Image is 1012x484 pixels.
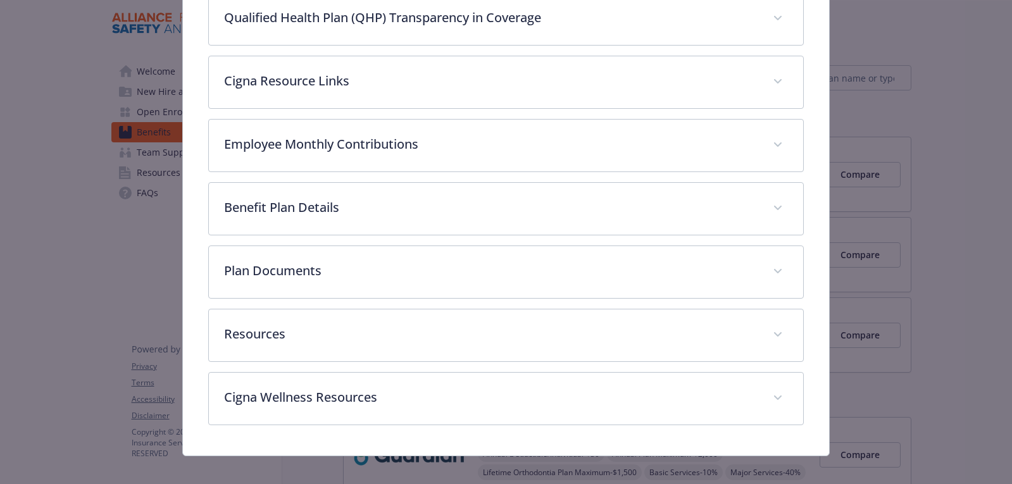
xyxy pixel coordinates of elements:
div: Resources [209,309,803,361]
div: Plan Documents [209,246,803,298]
div: Cigna Resource Links [209,56,803,108]
div: Cigna Wellness Resources [209,373,803,425]
p: Cigna Wellness Resources [224,388,758,407]
div: Employee Monthly Contributions [209,120,803,171]
p: Cigna Resource Links [224,71,758,90]
p: Benefit Plan Details [224,198,758,217]
p: Qualified Health Plan (QHP) Transparency in Coverage [224,8,758,27]
p: Plan Documents [224,261,758,280]
div: Benefit Plan Details [209,183,803,235]
p: Employee Monthly Contributions [224,135,758,154]
p: Resources [224,325,758,344]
